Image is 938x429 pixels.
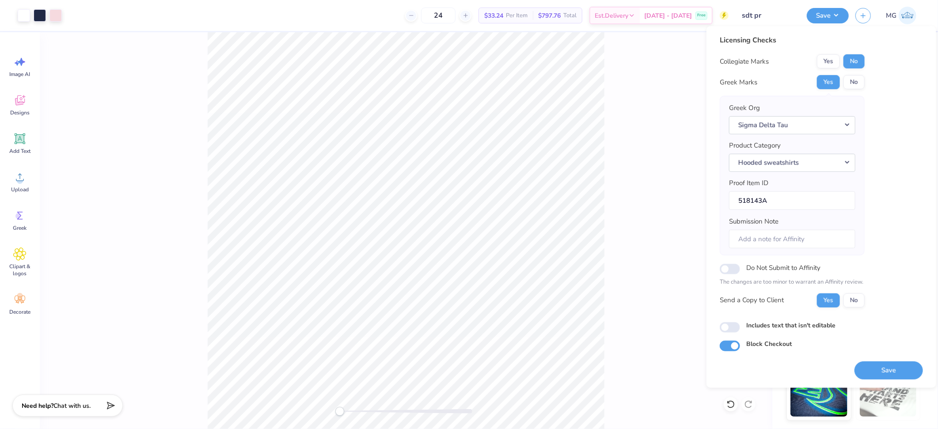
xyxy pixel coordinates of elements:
div: Greek Marks [720,77,757,87]
button: Yes [817,75,840,89]
div: Accessibility label [335,407,344,416]
label: Block Checkout [746,339,792,349]
strong: Need help? [22,402,53,410]
label: Includes text that isn't editable [746,320,835,330]
button: Yes [817,54,840,68]
span: $797.76 [538,11,561,20]
span: Designs [10,109,30,116]
span: Total [563,11,577,20]
span: Greek [13,224,27,232]
button: No [843,54,865,68]
div: Licensing Checks [720,35,865,46]
div: Collegiate Marks [720,57,769,67]
button: Save [807,8,849,23]
span: Upload [11,186,29,193]
input: Untitled Design [735,7,800,24]
label: Greek Org [729,103,760,113]
label: Product Category [729,140,781,151]
button: Save [854,361,923,379]
button: Sigma Delta Tau [729,116,855,134]
label: Proof Item ID [729,178,768,188]
div: Send a Copy to Client [720,295,784,305]
button: No [843,293,865,307]
span: MG [886,11,896,21]
button: Hooded sweatshirts [729,153,855,171]
label: Submission Note [729,216,779,227]
span: Per Item [506,11,528,20]
span: Add Text [9,148,30,155]
span: Chat with us. [53,402,91,410]
span: Image AI [10,71,30,78]
img: Mary Grace [899,7,916,24]
img: Glow in the Dark Ink [790,372,847,417]
span: Free [697,12,706,19]
span: Clipart & logos [5,263,34,277]
span: $33.24 [484,11,503,20]
input: – – [421,8,456,23]
span: Est. Delivery [595,11,628,20]
img: Water based Ink [860,372,917,417]
span: [DATE] - [DATE] [644,11,692,20]
button: No [843,75,865,89]
a: MG [882,7,920,24]
p: The changes are too minor to warrant an Affinity review. [720,278,865,287]
label: Do Not Submit to Affinity [746,262,820,273]
span: Decorate [9,308,30,315]
button: Yes [817,293,840,307]
input: Add a note for Affinity [729,229,855,248]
